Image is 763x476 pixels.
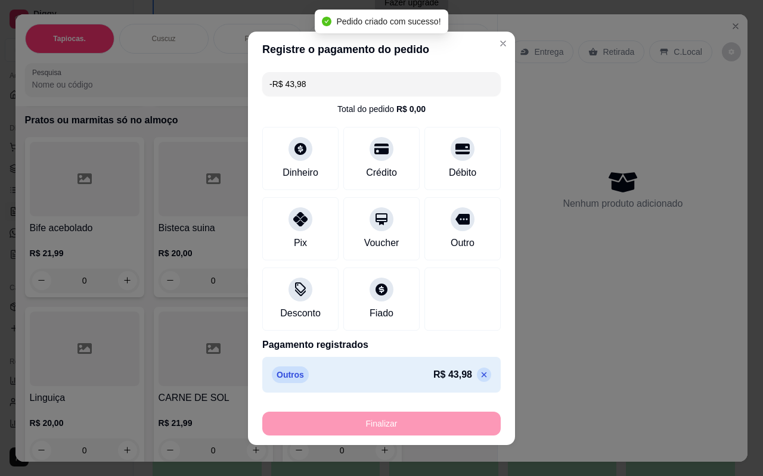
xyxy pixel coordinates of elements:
[262,338,501,352] p: Pagamento registrados
[449,166,476,180] div: Débito
[366,166,397,180] div: Crédito
[248,32,515,67] header: Registre o pagamento do pedido
[494,34,513,53] button: Close
[272,366,309,383] p: Outros
[396,103,426,115] div: R$ 0,00
[283,166,318,180] div: Dinheiro
[337,103,426,115] div: Total do pedido
[433,368,472,382] p: R$ 43,98
[269,72,494,96] input: Ex.: hambúrguer de cordeiro
[322,17,331,26] span: check-circle
[451,236,474,250] div: Outro
[280,306,321,321] div: Desconto
[364,236,399,250] div: Voucher
[336,17,441,26] span: Pedido criado com sucesso!
[294,236,307,250] div: Pix
[370,306,393,321] div: Fiado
